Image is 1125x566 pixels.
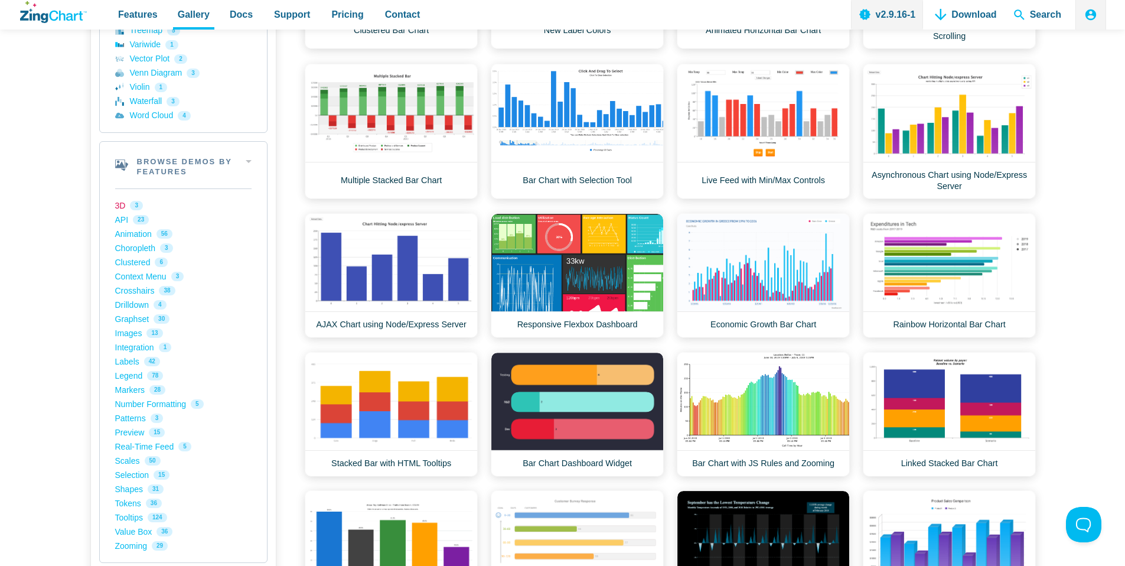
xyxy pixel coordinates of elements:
[230,6,253,22] span: Docs
[305,64,478,199] a: Multiple Stacked Bar Chart
[863,352,1036,477] a: Linked Stacked Bar Chart
[677,64,850,199] a: Live Feed with Min/Max Controls
[178,6,210,22] span: Gallery
[274,6,310,22] span: Support
[863,213,1036,338] a: Rainbow Horizontal Bar Chart
[305,352,478,477] a: Stacked Bar with HTML Tooltips
[677,213,850,338] a: Economic Growth Bar Chart
[491,213,664,338] a: Responsive Flexbox Dashboard
[491,64,664,199] a: Bar Chart with Selection Tool
[100,142,267,189] h2: Browse Demos By Features
[385,6,420,22] span: Contact
[677,352,850,477] a: Bar Chart with JS Rules and Zooming
[118,6,158,22] span: Features
[331,6,363,22] span: Pricing
[863,64,1036,199] a: Asynchronous Chart using Node/Express Server
[1066,507,1101,542] iframe: Toggle Customer Support
[491,352,664,477] a: Bar Chart Dashboard Widget
[305,213,478,338] a: AJAX Chart using Node/Express Server
[20,1,87,23] a: ZingChart Logo. Click to return to the homepage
